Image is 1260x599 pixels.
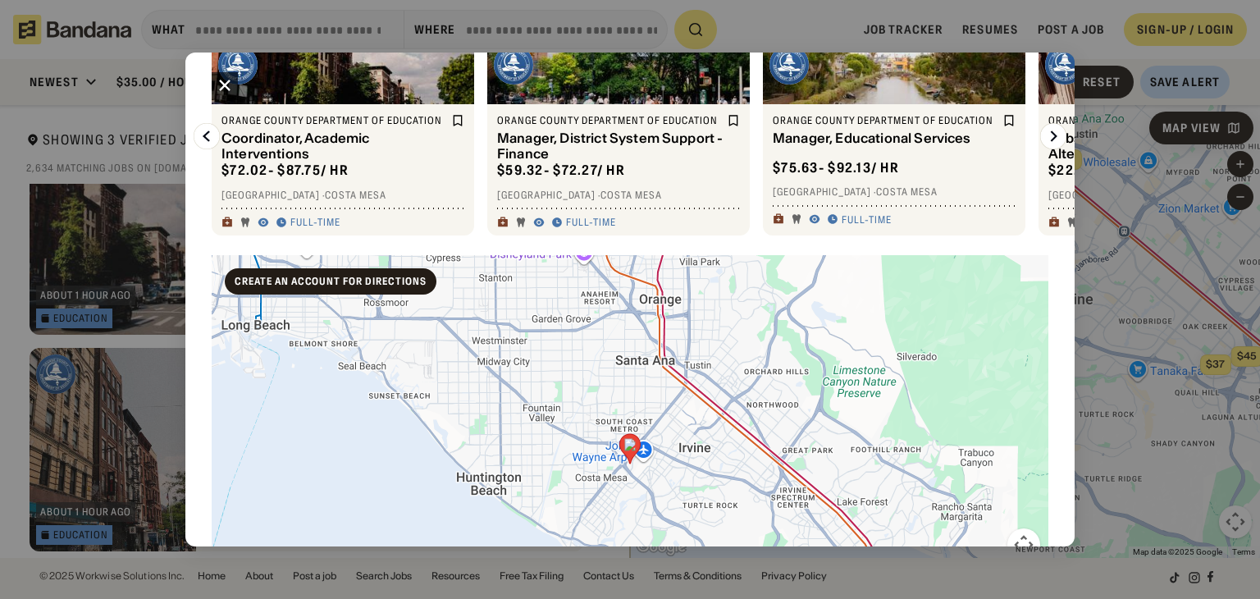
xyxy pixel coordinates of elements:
div: Full-time [290,216,340,229]
div: Manager, Educational Services [773,130,999,146]
div: [GEOGRAPHIC_DATA] · Costa Mesa [773,185,1016,199]
img: Orange County Department of Education logo [494,45,533,85]
div: Orange County Department of Education [221,114,448,127]
div: Create an account for directions [235,277,427,286]
img: Orange County Department of Education logo [769,45,809,85]
button: Map camera controls [1007,528,1040,561]
img: Left Arrow [194,123,220,149]
div: Orange County Department of Education [497,114,724,127]
div: Manager, District System Support - Finance [497,130,724,162]
div: $ 75.63 - $92.13 / hr [773,159,899,176]
div: $ 59.32 - $72.27 / hr [497,162,625,179]
div: Orange County Department of Education [773,114,999,127]
img: Orange County Department of Education logo [218,45,258,85]
div: $ 72.02 - $87.75 / hr [221,162,349,179]
div: $ 22.00 / hr [1048,162,1125,179]
div: [GEOGRAPHIC_DATA] · Costa Mesa [497,189,740,202]
div: [GEOGRAPHIC_DATA] · Costa Mesa [221,189,464,202]
div: Full-time [566,216,616,229]
img: Right Arrow [1040,123,1066,149]
div: Coordinator, Academic Interventions [221,130,448,162]
div: Full-time [842,213,892,226]
img: Orange County Department of Education logo [1045,45,1084,85]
